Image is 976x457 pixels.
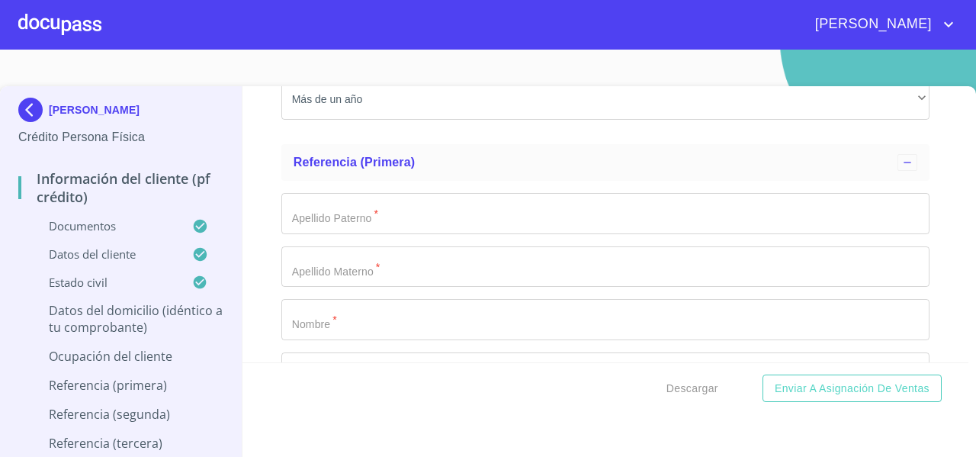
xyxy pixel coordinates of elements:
[281,144,929,181] div: Referencia (primera)
[281,79,929,120] div: Más de un año
[18,169,223,206] p: Información del cliente (PF crédito)
[18,98,49,122] img: Docupass spot blue
[775,379,929,398] span: Enviar a Asignación de Ventas
[294,156,416,169] span: Referencia (primera)
[18,406,223,423] p: Referencia (segunda)
[18,377,223,394] p: Referencia (primera)
[804,12,939,37] span: [PERSON_NAME]
[18,246,192,262] p: Datos del cliente
[18,348,223,365] p: Ocupación del Cliente
[18,128,223,146] p: Crédito Persona Física
[49,104,140,116] p: [PERSON_NAME]
[18,302,223,336] p: Datos del domicilio (idéntico a tu comprobante)
[18,218,192,233] p: Documentos
[660,375,724,403] button: Descargar
[804,12,958,37] button: account of current user
[762,375,942,403] button: Enviar a Asignación de Ventas
[18,98,223,128] div: [PERSON_NAME]
[666,379,718,398] span: Descargar
[18,275,192,290] p: Estado Civil
[18,435,223,452] p: Referencia (tercera)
